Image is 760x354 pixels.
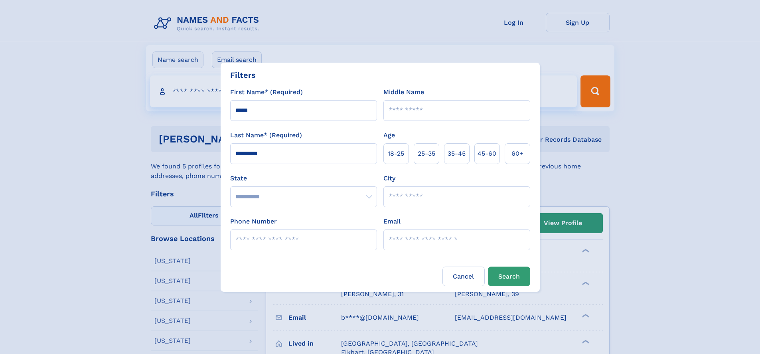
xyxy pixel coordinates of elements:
label: Last Name* (Required) [230,131,302,140]
label: Email [383,217,401,226]
span: 25‑35 [418,149,435,158]
button: Search [488,267,530,286]
label: Cancel [442,267,485,286]
label: Age [383,131,395,140]
span: 45‑60 [478,149,496,158]
div: Filters [230,69,256,81]
label: State [230,174,377,183]
span: 18‑25 [388,149,404,158]
label: Phone Number [230,217,277,226]
span: 35‑45 [448,149,466,158]
label: First Name* (Required) [230,87,303,97]
label: City [383,174,395,183]
label: Middle Name [383,87,424,97]
span: 60+ [511,149,523,158]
